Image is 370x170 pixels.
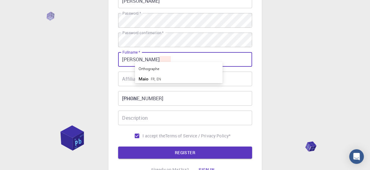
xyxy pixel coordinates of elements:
label: Fullname [122,50,140,55]
button: REGISTER [118,147,252,159]
label: Password confirmation [122,30,164,35]
span: I accept the [143,133,165,139]
p: Terms of Service / Privacy Policy * [165,133,231,139]
a: Terms of Service / Privacy Policy* [165,133,231,139]
div: Open Intercom Messenger [349,149,364,164]
label: Password [122,11,141,16]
